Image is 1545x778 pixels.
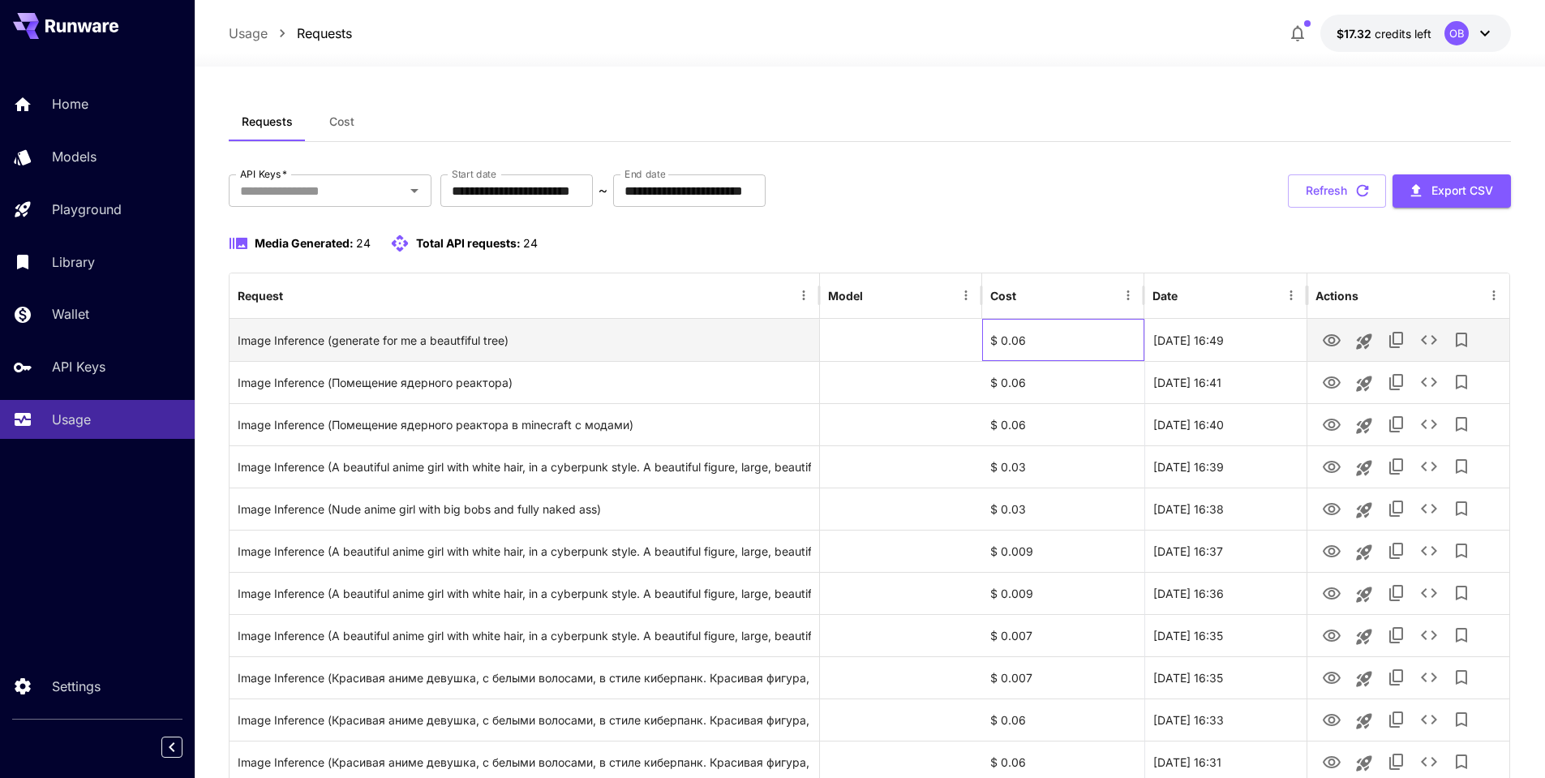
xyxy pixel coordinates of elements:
[982,403,1144,445] div: $ 0.06
[982,319,1144,361] div: $ 0.06
[1348,325,1380,358] button: Launch in playground
[1315,449,1348,483] button: View
[238,320,811,361] div: Click to copy prompt
[1413,492,1445,525] button: See details
[1380,366,1413,398] button: Copy TaskUUID
[229,24,352,43] nav: breadcrumb
[1445,535,1478,567] button: Add to library
[1445,619,1478,651] button: Add to library
[865,284,887,307] button: Sort
[174,733,195,762] div: Collapse sidebar
[1413,450,1445,483] button: See details
[982,361,1144,403] div: $ 0.06
[1288,174,1386,208] button: Refresh
[1483,284,1505,307] button: Menu
[1413,408,1445,441] button: See details
[1445,492,1478,525] button: Add to library
[1348,368,1380,400] button: Launch in playground
[1348,578,1380,611] button: Launch in playground
[1348,663,1380,695] button: Launch in playground
[285,284,307,307] button: Sort
[1348,536,1380,569] button: Launch in playground
[1315,534,1348,567] button: View
[1380,619,1413,651] button: Copy TaskUUID
[982,614,1144,656] div: $ 0.007
[990,289,1016,303] div: Cost
[1413,324,1445,356] button: See details
[238,446,811,488] div: Click to copy prompt
[1315,323,1348,356] button: View
[238,615,811,656] div: Click to copy prompt
[1413,366,1445,398] button: See details
[828,289,863,303] div: Model
[238,404,811,445] div: Click to copy prompt
[1445,324,1478,356] button: Add to library
[52,304,89,324] p: Wallet
[1144,656,1307,698] div: 26 Sep, 2025 16:35
[255,236,354,250] span: Media Generated:
[1144,403,1307,445] div: 26 Sep, 2025 16:40
[523,236,538,250] span: 24
[1144,572,1307,614] div: 26 Sep, 2025 16:36
[1380,703,1413,736] button: Copy TaskUUID
[1445,661,1478,694] button: Add to library
[1445,366,1478,398] button: Add to library
[1348,410,1380,442] button: Launch in playground
[238,657,811,698] div: Click to copy prompt
[1380,408,1413,441] button: Copy TaskUUID
[52,252,95,272] p: Library
[242,114,293,129] span: Requests
[1144,698,1307,741] div: 26 Sep, 2025 16:33
[1413,577,1445,609] button: See details
[297,24,352,43] a: Requests
[1315,703,1348,736] button: View
[1280,284,1303,307] button: Menu
[599,181,607,200] p: ~
[356,236,371,250] span: 24
[1445,577,1478,609] button: Add to library
[1413,703,1445,736] button: See details
[1413,619,1445,651] button: See details
[1315,576,1348,609] button: View
[238,699,811,741] div: Click to copy prompt
[238,573,811,614] div: Click to copy prompt
[1380,535,1413,567] button: Copy TaskUUID
[416,236,521,250] span: Total API requests:
[1144,319,1307,361] div: 26 Sep, 2025 16:49
[1315,618,1348,651] button: View
[1375,27,1431,41] span: credits left
[1315,365,1348,398] button: View
[1445,703,1478,736] button: Add to library
[1413,535,1445,567] button: See details
[1144,488,1307,530] div: 26 Sep, 2025 16:38
[1380,577,1413,609] button: Copy TaskUUID
[161,737,182,758] button: Collapse sidebar
[1117,284,1139,307] button: Menu
[52,357,105,376] p: API Keys
[1413,746,1445,778] button: See details
[1348,705,1380,737] button: Launch in playground
[982,698,1144,741] div: $ 0.06
[1315,407,1348,441] button: View
[52,200,122,219] p: Playground
[1445,450,1478,483] button: Add to library
[982,445,1144,488] div: $ 0.03
[1380,450,1413,483] button: Copy TaskUUID
[1144,530,1307,572] div: 26 Sep, 2025 16:37
[1337,27,1375,41] span: $17.32
[1445,746,1478,778] button: Add to library
[52,410,91,429] p: Usage
[52,147,97,166] p: Models
[229,24,268,43] p: Usage
[1320,15,1511,52] button: $17.31765OB
[238,289,283,303] div: Request
[1380,661,1413,694] button: Copy TaskUUID
[1413,661,1445,694] button: See details
[403,179,426,202] button: Open
[1444,21,1469,45] div: OB
[1348,494,1380,527] button: Launch in playground
[1348,452,1380,484] button: Launch in playground
[955,284,977,307] button: Menu
[1315,492,1348,525] button: View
